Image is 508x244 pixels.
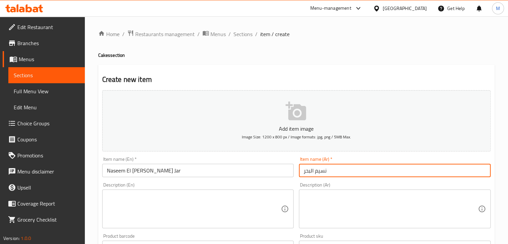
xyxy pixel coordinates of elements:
input: Enter name En [102,164,294,177]
div: Menu-management [310,4,351,12]
a: Menus [202,30,226,38]
span: Menu disclaimer [17,167,79,175]
a: Sections [233,30,252,38]
a: Promotions [3,147,85,163]
span: Edit Menu [14,103,79,111]
span: Branches [17,39,79,47]
a: Coupons [3,131,85,147]
a: Edit Menu [8,99,85,115]
span: Edit Restaurant [17,23,79,31]
li: / [228,30,231,38]
span: Sections [14,71,79,79]
h2: Create new item [102,75,491,85]
span: M [496,5,500,12]
a: Sections [8,67,85,83]
div: [GEOGRAPHIC_DATA] [383,5,427,12]
a: Branches [3,35,85,51]
a: Coverage Report [3,196,85,212]
span: Coverage Report [17,200,79,208]
input: Enter name Ar [299,164,491,177]
a: Restaurants management [127,30,195,38]
span: Grocery Checklist [17,216,79,224]
a: Edit Restaurant [3,19,85,35]
a: Choice Groups [3,115,85,131]
span: Coupons [17,135,79,143]
span: Image Size: 1200 x 800 px / Image formats: jpg, png / 5MB Max. [242,133,351,141]
a: Full Menu View [8,83,85,99]
p: Add item image [113,125,480,133]
span: Full Menu View [14,87,79,95]
span: Choice Groups [17,119,79,127]
li: / [122,30,125,38]
span: item / create [260,30,290,38]
a: Menu disclaimer [3,163,85,179]
li: / [255,30,258,38]
span: Version: [3,234,20,243]
span: Restaurants management [135,30,195,38]
a: Upsell [3,179,85,196]
a: Menus [3,51,85,67]
span: Upsell [17,184,79,192]
li: / [197,30,200,38]
a: Grocery Checklist [3,212,85,228]
span: Menus [19,55,79,63]
button: Add item imageImage Size: 1200 x 800 px / Image formats: jpg, png / 5MB Max. [102,90,491,151]
h4: Cakes section [98,52,495,58]
nav: breadcrumb [98,30,495,38]
span: Promotions [17,151,79,159]
a: Home [98,30,120,38]
span: 1.0.0 [21,234,31,243]
span: Menus [210,30,226,38]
